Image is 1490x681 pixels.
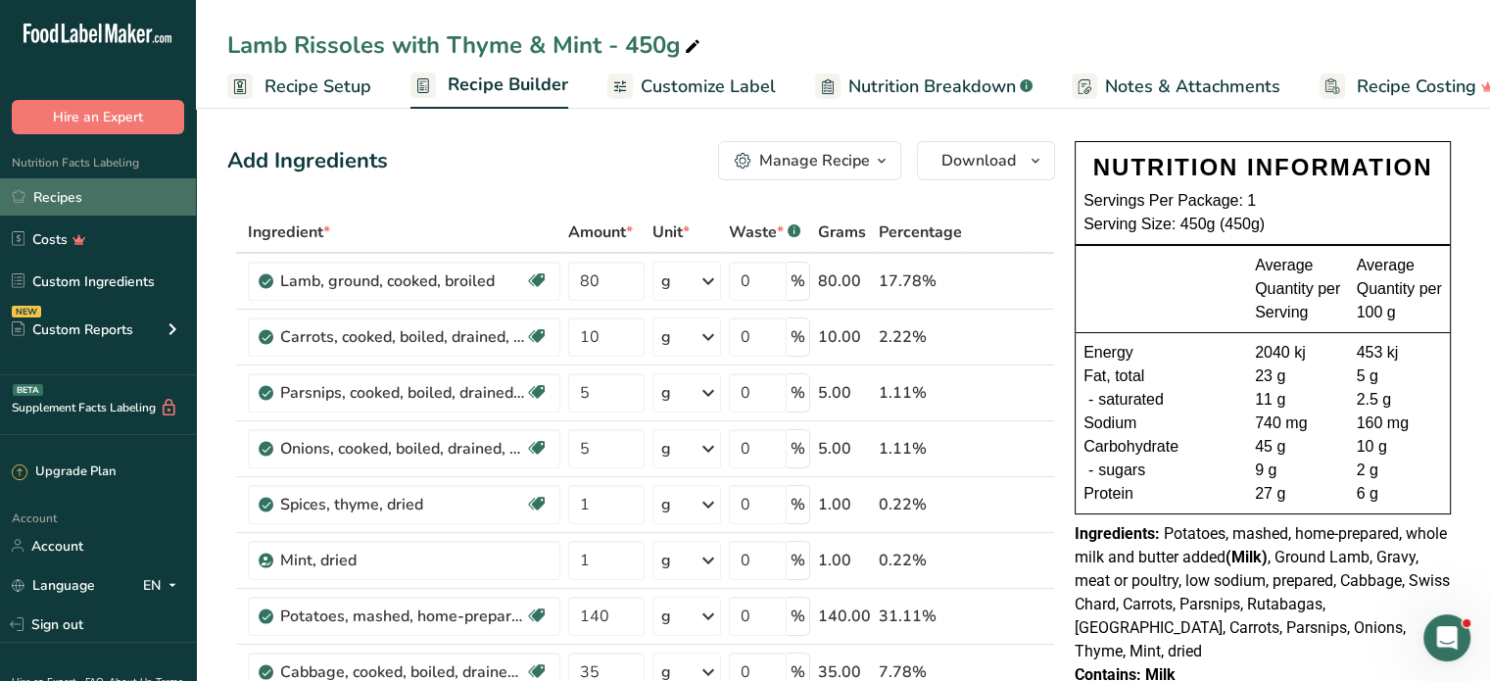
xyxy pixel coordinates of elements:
button: Hire an Expert [12,100,184,134]
div: 80.00 [818,269,871,293]
div: 740 mg [1255,412,1341,435]
div: 2.5 g [1357,388,1443,412]
span: Amount [568,220,633,244]
div: 5 g [1357,365,1443,388]
div: Custom Reports [12,319,133,340]
div: 160 mg [1357,412,1443,435]
div: Potatoes, mashed, home-prepared, whole milk and butter added [280,605,525,628]
span: Recipe Builder [448,72,568,98]
b: (Milk) [1226,548,1268,566]
div: g [661,269,671,293]
div: 2.22% [879,325,962,349]
div: 17.78% [879,269,962,293]
a: Nutrition Breakdown [815,65,1033,109]
div: g [661,605,671,628]
div: Add Ingredients [227,145,388,177]
div: 1.11% [879,437,962,461]
div: 5.00 [818,437,871,461]
span: Notes & Attachments [1105,73,1280,100]
div: Carrots, cooked, boiled, drained, without salt [280,325,525,349]
span: Protein [1083,482,1133,506]
div: 31.11% [879,605,962,628]
div: NUTRITION INFORMATION [1083,150,1442,185]
div: 1.00 [818,549,871,572]
div: g [661,549,671,572]
span: Potatoes, mashed, home-prepared, whole milk and butter added , Ground Lamb, Gravy, meat or poultr... [1075,524,1450,660]
div: 6 g [1357,482,1443,506]
span: Carbohydrate [1083,435,1178,459]
span: Energy [1083,341,1133,365]
div: Waste [729,220,800,244]
div: Serving Size: 450g (450g) [1083,213,1442,236]
button: Manage Recipe [718,141,901,180]
a: Customize Label [607,65,776,109]
span: Fat, total [1083,365,1144,388]
div: 23 g [1255,365,1341,388]
div: 0.22% [879,549,962,572]
div: Manage Recipe [759,149,870,172]
div: Average Quantity per 100 g [1357,254,1443,324]
a: Language [12,568,95,603]
div: 140.00 [818,605,871,628]
div: 9 g [1255,459,1341,482]
div: Spices, thyme, dried [280,493,525,516]
div: g [661,493,671,516]
button: Download [917,141,1055,180]
span: Unit [652,220,690,244]
iframe: Intercom live chat [1423,614,1470,661]
div: 11 g [1255,388,1341,412]
div: 1.00 [818,493,871,516]
div: 1.11% [879,381,962,405]
a: Recipe Setup [227,65,371,109]
a: Notes & Attachments [1072,65,1280,109]
span: Ingredients: [1075,524,1160,543]
div: NEW [12,306,41,317]
span: Percentage [879,220,962,244]
span: Recipe Setup [264,73,371,100]
div: - [1083,459,1098,482]
div: Lamb Rissoles with Thyme & Mint - 450g [227,27,704,63]
div: 2 g [1357,459,1443,482]
div: Parsnips, cooked, boiled, drained, without salt [280,381,525,405]
div: 10.00 [818,325,871,349]
span: sugars [1098,459,1145,482]
div: Upgrade Plan [12,462,116,482]
div: Mint, dried [280,549,525,572]
div: Servings Per Package: 1 [1083,189,1442,213]
span: Nutrition Breakdown [848,73,1016,100]
div: 10 g [1357,435,1443,459]
div: g [661,381,671,405]
div: - [1083,388,1098,412]
div: BETA [13,384,43,396]
div: 2040 kj [1255,341,1341,365]
div: 5.00 [818,381,871,405]
div: Onions, cooked, boiled, drained, without salt [280,437,525,461]
span: Download [941,149,1016,172]
span: Grams [818,220,866,244]
div: Lamb, ground, cooked, broiled [280,269,525,293]
div: 0.22% [879,493,962,516]
div: g [661,325,671,349]
div: 45 g [1255,435,1341,459]
span: Customize Label [641,73,776,100]
div: g [661,437,671,461]
a: Recipe Builder [410,63,568,110]
div: 27 g [1255,482,1341,506]
span: saturated [1098,388,1164,412]
div: Average Quantity per Serving [1255,254,1341,324]
div: EN [143,573,184,597]
span: Sodium [1083,412,1136,435]
div: 453 kj [1357,341,1443,365]
span: Recipe Costing [1357,73,1476,100]
span: Ingredient [248,220,330,244]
